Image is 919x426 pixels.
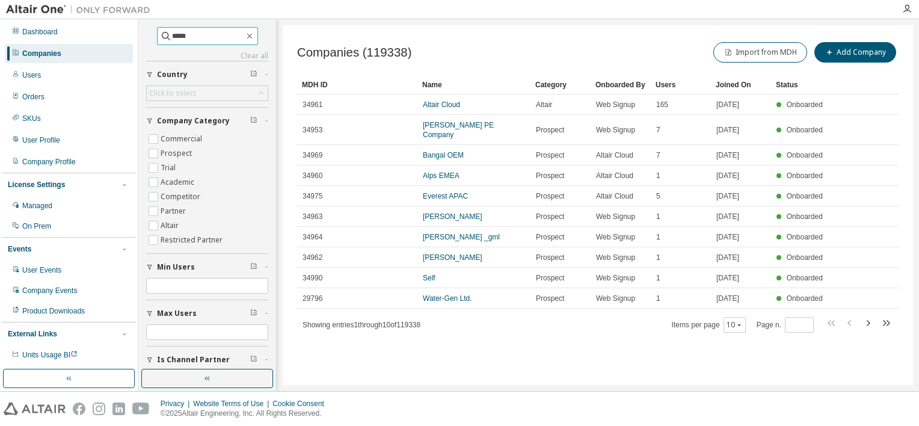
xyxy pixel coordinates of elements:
label: Altair [161,218,181,233]
span: Clear filter [250,355,257,365]
button: Is Channel Partner [146,347,268,373]
a: [PERSON_NAME] [423,212,482,221]
span: 34969 [303,150,322,160]
div: User Events [22,265,61,275]
span: 7 [656,125,660,135]
span: Country [157,70,188,79]
a: Bangal OEM [423,151,464,159]
span: 5 [656,191,660,201]
div: Cookie Consent [272,399,331,409]
span: [DATE] [716,253,739,262]
span: Onboarded [787,253,823,262]
div: Category [535,75,586,94]
span: Onboarded [787,233,823,241]
a: [PERSON_NAME] PE Company [423,121,494,139]
button: Max Users [146,300,268,327]
span: Prospect [536,273,564,283]
a: Water-Gen Ltd. [423,294,472,303]
div: Users [22,70,41,80]
span: 1 [656,273,660,283]
div: MDH ID [302,75,413,94]
img: altair_logo.svg [4,403,66,415]
button: Import from MDH [713,42,807,63]
span: 1 [656,171,660,181]
span: [DATE] [716,171,739,181]
span: 34963 [303,212,322,221]
span: 34961 [303,100,322,110]
span: [DATE] [716,191,739,201]
div: Company Profile [22,157,76,167]
div: Events [8,244,31,254]
div: External Links [8,329,57,339]
img: youtube.svg [132,403,150,415]
img: facebook.svg [73,403,85,415]
span: Prospect [536,191,564,201]
span: [DATE] [716,273,739,283]
span: Web Signup [596,273,635,283]
a: Clear all [146,51,268,61]
span: 7 [656,150,660,160]
label: Academic [161,175,197,190]
span: [DATE] [716,212,739,221]
span: Clear filter [250,262,257,272]
label: Commercial [161,132,204,146]
span: Clear filter [250,70,257,79]
span: Onboarded [787,274,823,282]
span: Prospect [536,150,564,160]
span: Onboarded [787,294,823,303]
span: 1 [656,212,660,221]
span: 34990 [303,273,322,283]
a: Self [423,274,435,282]
a: Altair Cloud [423,100,460,109]
div: Click to select [147,86,268,100]
button: Min Users [146,254,268,280]
span: Onboarded [787,192,823,200]
span: Clear filter [250,309,257,318]
a: Everest APAC [423,192,468,200]
div: On Prem [22,221,51,231]
div: Product Downloads [22,306,85,316]
button: Add Company [814,42,896,63]
span: Prospect [536,253,564,262]
div: License Settings [8,180,65,190]
span: 1 [656,232,660,242]
div: Companies [22,49,61,58]
div: User Profile [22,135,60,145]
span: Onboarded [787,212,823,221]
span: Onboarded [787,151,823,159]
p: © 2025 Altair Engineering, Inc. All Rights Reserved. [161,409,331,419]
span: Prospect [536,125,564,135]
span: 34964 [303,232,322,242]
span: 165 [656,100,668,110]
div: SKUs [22,114,41,123]
span: Altair Cloud [596,171,633,181]
span: Altair [536,100,552,110]
span: Web Signup [596,125,635,135]
a: [PERSON_NAME] _gml [423,233,500,241]
label: Prospect [161,146,194,161]
div: Dashboard [22,27,58,37]
span: Prospect [536,171,564,181]
a: [PERSON_NAME] [423,253,482,262]
span: Web Signup [596,212,635,221]
span: Max Users [157,309,197,318]
span: Page n. [757,317,814,333]
div: Name [422,75,526,94]
span: Altair Cloud [596,191,633,201]
span: Onboarded [787,171,823,180]
button: Company Category [146,108,268,134]
span: Min Users [157,262,195,272]
span: 1 [656,253,660,262]
a: Alps EMEA [423,171,459,180]
span: 34960 [303,171,322,181]
div: Click to select [149,88,196,98]
button: Country [146,61,268,88]
span: Onboarded [787,100,823,109]
img: Altair One [6,4,156,16]
div: Status [776,75,826,94]
span: Prospect [536,232,564,242]
span: [DATE] [716,232,739,242]
div: Privacy [161,399,193,409]
span: Web Signup [596,294,635,303]
div: Orders [22,92,45,102]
